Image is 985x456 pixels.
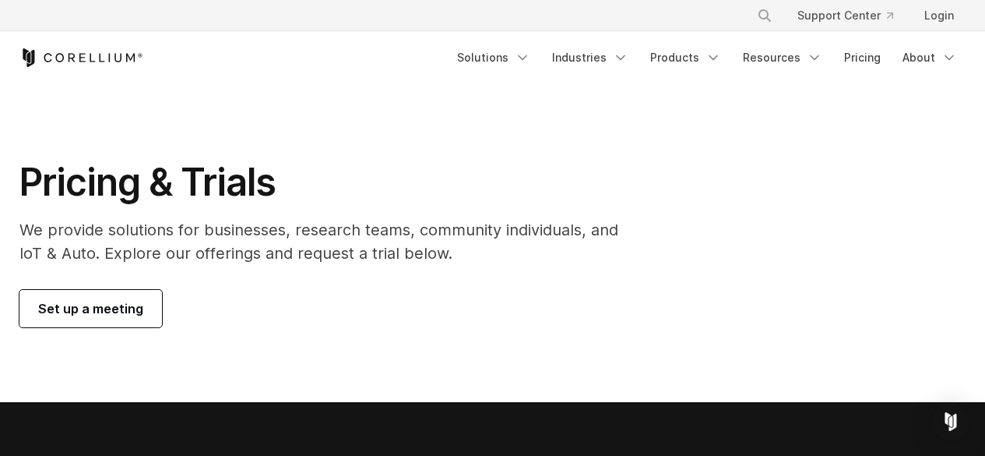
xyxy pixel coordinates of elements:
span: Set up a meeting [38,299,143,318]
h1: Pricing & Trials [19,159,640,206]
a: Solutions [448,44,540,72]
p: We provide solutions for businesses, research teams, community individuals, and IoT & Auto. Explo... [19,218,640,265]
button: Search [751,2,779,30]
a: Corellium Home [19,48,143,67]
a: Support Center [785,2,906,30]
a: Products [641,44,730,72]
a: Resources [733,44,832,72]
div: Navigation Menu [738,2,966,30]
a: About [893,44,966,72]
div: Navigation Menu [448,44,966,72]
a: Login [912,2,966,30]
a: Set up a meeting [19,290,162,327]
a: Pricing [835,44,890,72]
a: Industries [543,44,638,72]
div: Open Intercom Messenger [932,403,969,440]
